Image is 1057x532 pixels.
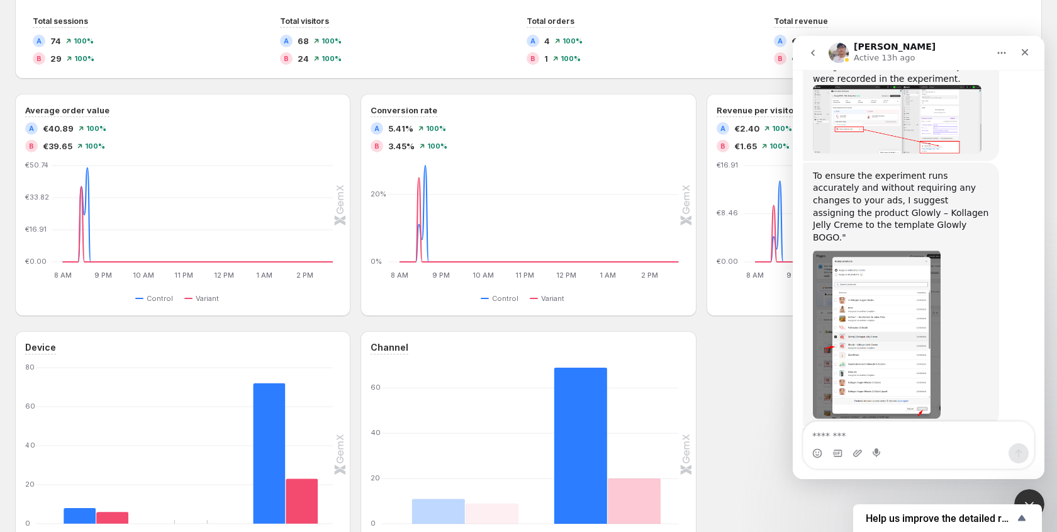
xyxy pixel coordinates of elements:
[25,257,47,266] text: €0.00
[791,35,825,47] span: €163.57
[537,368,679,524] g: Paid social: Control 69,Variant 20
[778,55,783,62] h2: B
[717,104,797,116] h3: Revenue per visitor
[746,271,764,280] text: 8 AM
[371,473,380,482] text: 20
[866,511,1029,526] button: Show survey - Help us improve the detailed report for A/B campaigns
[322,55,342,62] span: 100 %
[54,271,72,280] text: 8 AM
[284,37,289,45] h2: A
[286,449,318,524] rect: Variant 23
[530,55,535,62] h2: B
[29,142,34,150] h2: B
[214,271,234,280] text: 12 PM
[25,402,35,410] text: 60
[561,55,581,62] span: 100 %
[433,271,450,280] text: 9 PM
[184,291,224,306] button: Variant
[374,142,379,150] h2: B
[50,52,62,65] span: 29
[284,55,289,62] h2: B
[135,291,178,306] button: Control
[1014,489,1044,519] iframe: Intercom live chat
[426,125,446,132] span: 100 %
[778,37,783,45] h2: A
[191,493,223,524] rect: Variant 0
[254,368,286,524] rect: Control 72
[641,271,658,280] text: 2 PM
[85,142,105,150] span: 100 %
[371,428,381,437] text: 40
[791,52,821,65] span: €39.65
[554,368,608,524] rect: Control 69
[374,125,379,132] h2: A
[388,122,413,135] span: 5.41%
[371,341,408,354] h3: Channel
[36,55,42,62] h2: B
[25,363,35,371] text: 80
[562,37,583,45] span: 100 %
[25,161,49,169] text: €50.74
[734,122,759,135] span: €2.40
[33,16,88,26] span: Total sessions
[371,190,386,198] text: 20%
[793,36,1044,479] iframe: Intercom live chat
[159,493,191,524] rect: Control 0
[600,271,617,280] text: 1 AM
[1014,31,1032,48] button: Expand chart
[174,271,193,280] text: 11 PM
[720,142,725,150] h2: B
[280,16,329,26] span: Total visitors
[50,35,61,47] span: 74
[86,125,106,132] span: 100 %
[720,125,725,132] h2: A
[25,341,56,354] h3: Device
[238,368,333,524] g: Mobile: Control 72,Variant 23
[388,140,415,152] span: 3.45%
[391,271,409,280] text: 8 AM
[473,271,494,280] text: 10 AM
[466,473,519,524] rect: Variant 9
[74,37,94,45] span: 100 %
[147,293,173,303] span: Control
[371,383,381,392] text: 60
[786,271,804,280] text: 9 PM
[25,480,35,489] text: 20
[371,519,376,528] text: 0
[94,271,112,280] text: 9 PM
[481,291,523,306] button: Control
[530,37,535,45] h2: A
[298,52,309,65] span: 24
[492,293,518,303] span: Control
[64,478,96,524] rect: Control 8
[556,271,576,280] text: 12 PM
[257,271,273,280] text: 1 AM
[717,161,738,169] text: €16.91
[394,368,537,524] g: Direct: Control 11,Variant 9
[298,35,309,47] span: 68
[717,209,738,218] text: €8.46
[541,293,564,303] span: Variant
[544,35,550,47] span: 4
[48,368,143,524] g: Desktop: Control 8,Variant 6
[196,293,219,303] span: Variant
[25,193,49,201] text: €33.82
[769,142,790,150] span: 100 %
[371,104,437,116] h3: Conversion rate
[25,441,35,450] text: 40
[544,52,548,65] span: 1
[530,291,569,306] button: Variant
[734,140,757,152] span: €1.65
